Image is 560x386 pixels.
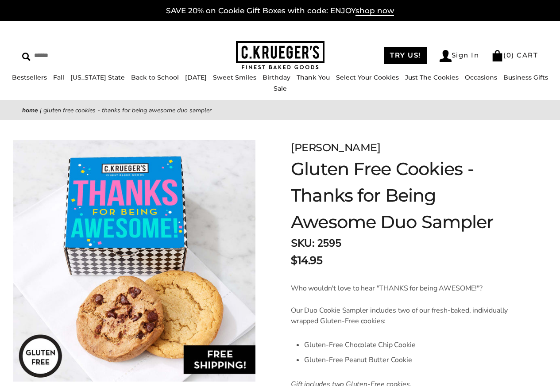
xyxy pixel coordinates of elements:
img: Bag [491,50,503,61]
span: shop now [355,6,394,16]
span: Gluten Free Cookies - Thanks for Being Awesome Duo Sampler [43,106,212,115]
a: Sign In [440,50,479,62]
span: 2595 [317,236,341,250]
span: 0 [506,51,512,59]
h1: Gluten Free Cookies - Thanks for Being Awesome Duo Sampler [291,156,516,235]
a: Sweet Smiles [213,73,256,81]
img: Search [22,53,31,61]
p: Our Duo Cookie Sampler includes two of our fresh-baked, individually wrapped Gluten-Free cookies: [291,305,516,326]
a: Back to School [131,73,179,81]
a: Select Your Cookies [336,73,399,81]
a: Sale [274,84,287,92]
img: Gluten Free Cookies - Thanks for Being Awesome Duo Sampler [13,140,255,382]
nav: breadcrumbs [22,105,538,115]
p: Who wouldn't love to hear "THANKS for being AWESOME!"? [291,283,516,294]
a: Thank You [297,73,330,81]
a: Home [22,106,38,115]
img: Account [440,50,452,62]
a: [DATE] [185,73,207,81]
strong: SKU: [291,236,314,250]
a: Business Gifts [503,73,548,81]
a: Birthday [263,73,290,81]
li: Gluten-Free Chocolate Chip Cookie [304,337,516,352]
li: Gluten-Free Peanut Butter Cookie [304,352,516,367]
span: | [40,106,42,115]
a: [US_STATE] State [70,73,125,81]
span: $14.95 [291,252,322,268]
input: Search [22,49,140,62]
a: Fall [53,73,64,81]
a: Occasions [465,73,497,81]
img: C.KRUEGER'S [236,41,324,70]
a: (0) CART [491,51,538,59]
a: TRY US! [384,47,427,64]
a: Just The Cookies [405,73,459,81]
a: SAVE 20% on Cookie Gift Boxes with code: ENJOYshop now [166,6,394,16]
div: [PERSON_NAME] [291,140,516,156]
a: Bestsellers [12,73,47,81]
